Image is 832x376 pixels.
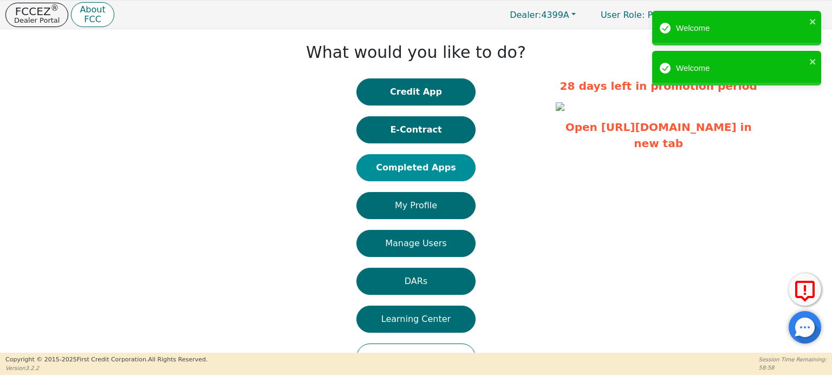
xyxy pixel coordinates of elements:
[80,15,105,24] p: FCC
[789,273,821,306] button: Report Error to FCC
[5,3,68,27] button: FCCEZ®Dealer Portal
[356,230,476,257] button: Manage Users
[565,121,752,150] a: Open [URL][DOMAIN_NAME] in new tab
[5,364,207,372] p: Version 3.2.2
[556,78,762,94] p: 28 days left in promotion period
[498,6,587,23] button: Dealer:4399A
[356,116,476,143] button: E-Contract
[14,6,60,17] p: FCCEZ
[80,5,105,14] p: About
[590,4,692,25] p: Primary
[356,306,476,333] button: Learning Center
[809,55,817,68] button: close
[148,356,207,363] span: All Rights Reserved.
[306,43,526,62] h1: What would you like to do?
[590,4,692,25] a: User Role: Primary
[5,355,207,365] p: Copyright © 2015- 2025 First Credit Corporation.
[601,10,645,20] span: User Role :
[510,10,541,20] span: Dealer:
[14,17,60,24] p: Dealer Portal
[759,355,827,364] p: Session Time Remaining:
[676,22,806,35] div: Welcome
[556,102,564,111] img: 038f1340-ad47-4049-87ba-a4dcd4d9e23a
[510,10,569,20] span: 4399A
[356,344,476,371] button: Referrals $$$
[676,62,806,75] div: Welcome
[694,6,827,23] button: 4399A:[PERSON_NAME]
[71,2,114,28] button: AboutFCC
[759,364,827,372] p: 58:58
[356,268,476,295] button: DARs
[356,78,476,105] button: Credit App
[356,192,476,219] button: My Profile
[51,3,59,13] sup: ®
[809,15,817,28] button: close
[356,154,476,181] button: Completed Apps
